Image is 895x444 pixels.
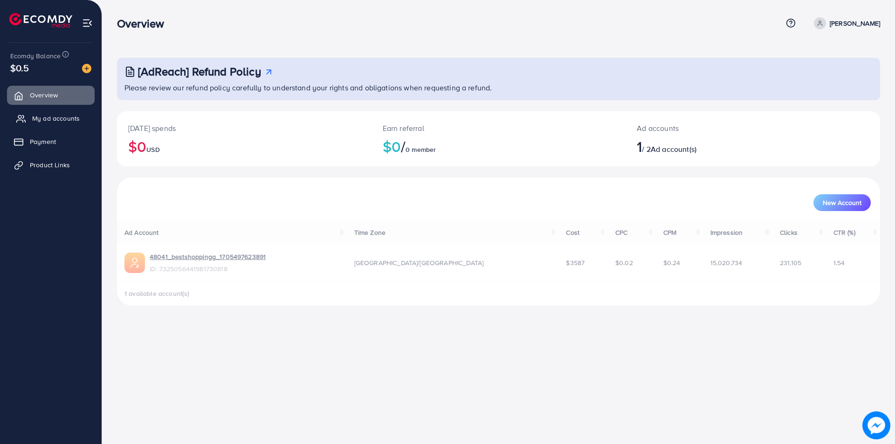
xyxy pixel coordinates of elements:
[813,194,871,211] button: New Account
[7,156,95,174] a: Product Links
[32,114,80,123] span: My ad accounts
[830,18,880,29] p: [PERSON_NAME]
[30,137,56,146] span: Payment
[30,160,70,170] span: Product Links
[9,13,72,27] img: logo
[401,136,406,157] span: /
[7,132,95,151] a: Payment
[406,145,436,154] span: 0 member
[7,86,95,104] a: Overview
[30,90,58,100] span: Overview
[637,136,642,157] span: 1
[117,17,172,30] h3: Overview
[383,137,615,155] h2: $0
[128,123,360,134] p: [DATE] spends
[138,65,261,78] h3: [AdReach] Refund Policy
[128,137,360,155] h2: $0
[862,411,890,439] img: image
[823,199,861,206] span: New Account
[124,82,874,93] p: Please review our refund policy carefully to understand your rights and obligations when requesti...
[637,123,805,134] p: Ad accounts
[10,51,61,61] span: Ecomdy Balance
[146,145,159,154] span: USD
[7,109,95,128] a: My ad accounts
[82,18,93,28] img: menu
[651,144,696,154] span: Ad account(s)
[10,61,29,75] span: $0.5
[82,64,91,73] img: image
[637,137,805,155] h2: / 2
[383,123,615,134] p: Earn referral
[810,17,880,29] a: [PERSON_NAME]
